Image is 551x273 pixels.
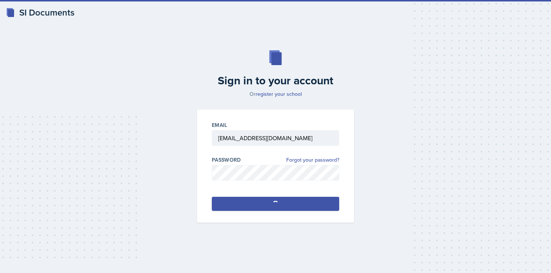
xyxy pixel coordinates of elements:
p: Or [193,90,358,98]
a: register your school [256,90,302,98]
label: Email [212,121,227,129]
h2: Sign in to your account [193,74,358,87]
a: SI Documents [6,6,74,19]
input: Email [212,130,339,146]
label: Password [212,156,241,164]
a: Forgot your password? [286,156,339,164]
